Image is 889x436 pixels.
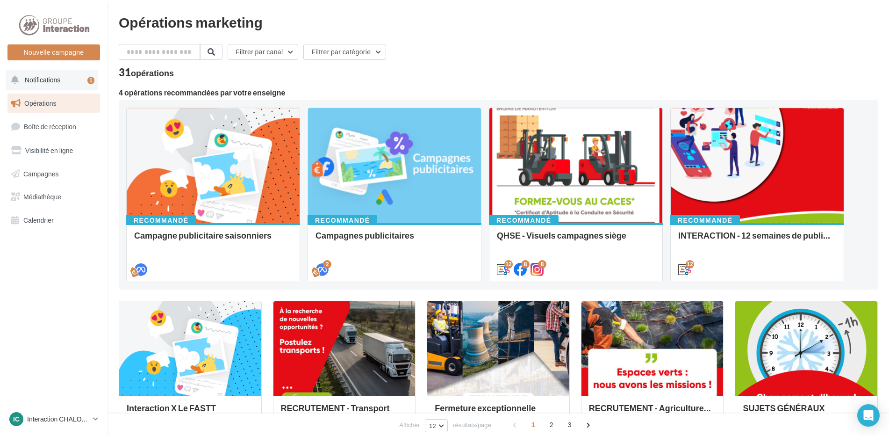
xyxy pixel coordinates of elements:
[429,422,436,429] span: 12
[589,403,716,422] div: RECRUTEMENT - Agriculture / Espaces verts
[453,421,491,429] span: résultats/page
[87,77,94,84] div: 1
[308,215,377,225] div: Recommandé
[544,417,559,432] span: 2
[521,260,530,269] div: 8
[131,69,174,77] div: opérations
[678,231,836,249] div: INTERACTION - 12 semaines de publication
[281,403,408,422] div: RECRUTEMENT - Transport
[504,260,513,269] div: 12
[23,216,54,224] span: Calendrier
[23,169,59,177] span: Campagnes
[489,215,559,225] div: Recommandé
[24,123,76,131] span: Boîte de réception
[119,15,878,29] div: Opérations marketing
[526,417,541,432] span: 1
[25,76,60,84] span: Notifications
[127,403,254,422] div: Interaction X Le FASTT
[6,164,102,184] a: Campagnes
[7,410,100,428] a: IC Interaction CHALONS EN [GEOGRAPHIC_DATA]
[743,403,870,422] div: SUJETS GÉNÉRAUX
[6,211,102,230] a: Calendrier
[13,414,20,424] span: IC
[315,231,473,249] div: Campagnes publicitaires
[6,70,98,90] button: Notifications 1
[27,414,89,424] p: Interaction CHALONS EN [GEOGRAPHIC_DATA]
[6,187,102,207] a: Médiathèque
[6,116,102,137] a: Boîte de réception
[425,419,448,432] button: 12
[134,231,292,249] div: Campagne publicitaire saisonniers
[323,260,331,269] div: 2
[7,44,100,60] button: Nouvelle campagne
[25,146,73,154] span: Visibilité en ligne
[686,260,694,269] div: 12
[562,417,577,432] span: 3
[435,403,562,422] div: Fermeture exceptionnelle
[228,44,298,60] button: Filtrer par canal
[670,215,740,225] div: Recommandé
[23,193,61,201] span: Médiathèque
[857,404,880,427] div: Open Intercom Messenger
[538,260,546,269] div: 8
[497,231,655,249] div: QHSE - Visuels campagnes siège
[126,215,196,225] div: Recommandé
[303,44,386,60] button: Filtrer par catégorie
[6,94,102,113] a: Opérations
[119,67,174,78] div: 31
[399,421,420,429] span: Afficher
[6,141,102,160] a: Visibilité en ligne
[24,99,56,107] span: Opérations
[119,89,878,96] div: 4 opérations recommandées par votre enseigne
